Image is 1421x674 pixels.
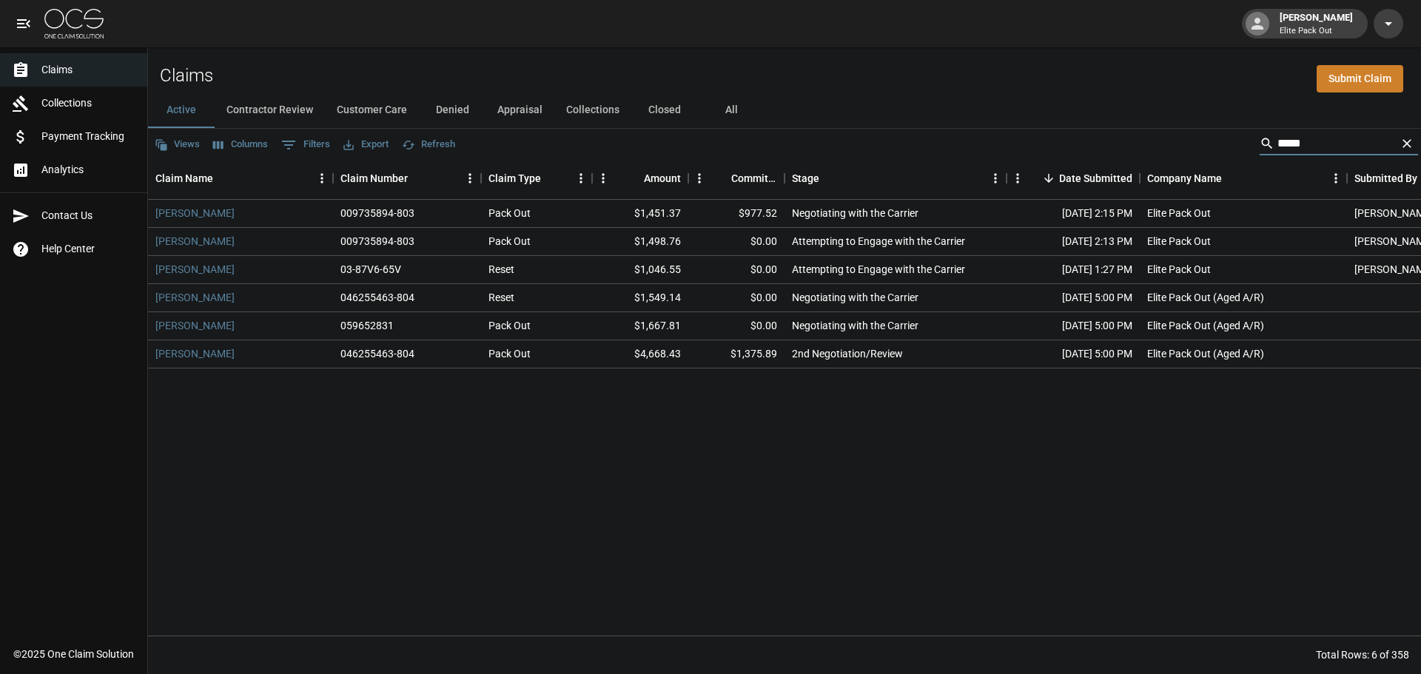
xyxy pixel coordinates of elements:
[488,206,531,220] div: Pack Out
[1059,158,1132,199] div: Date Submitted
[486,92,554,128] button: Appraisal
[698,92,765,128] button: All
[488,346,531,361] div: Pack Out
[592,158,688,199] div: Amount
[592,312,688,340] div: $1,667.81
[1007,340,1140,368] div: [DATE] 5:00 PM
[1274,10,1359,37] div: [PERSON_NAME]
[488,234,531,249] div: Pack Out
[1147,290,1264,305] div: Elite Pack Out (Aged A/R)
[592,284,688,312] div: $1,549.14
[792,262,965,277] div: Attempting to Engage with the Carrier
[340,262,401,277] div: 03-87V6-65V
[541,168,562,189] button: Sort
[1280,25,1353,38] p: Elite Pack Out
[1325,167,1347,189] button: Menu
[688,256,785,284] div: $0.00
[215,92,325,128] button: Contractor Review
[325,92,419,128] button: Customer Care
[481,158,592,199] div: Claim Type
[1007,284,1140,312] div: [DATE] 5:00 PM
[9,9,38,38] button: open drawer
[592,200,688,228] div: $1,451.37
[1396,132,1418,155] button: Clear
[1140,158,1347,199] div: Company Name
[340,346,414,361] div: 046255463-804
[710,168,731,189] button: Sort
[1316,647,1409,662] div: Total Rows: 6 of 358
[488,290,514,305] div: Reset
[278,133,334,157] button: Show filters
[1354,158,1417,199] div: Submitted By
[688,284,785,312] div: $0.00
[155,234,235,249] a: [PERSON_NAME]
[419,92,486,128] button: Denied
[155,206,235,220] a: [PERSON_NAME]
[623,168,644,189] button: Sort
[340,206,414,220] div: 009735894-803
[151,133,204,156] button: Views
[792,234,965,249] div: Attempting to Engage with the Carrier
[340,318,394,333] div: 059652831
[688,167,710,189] button: Menu
[1007,312,1140,340] div: [DATE] 5:00 PM
[41,129,135,144] span: Payment Tracking
[1317,65,1403,92] a: Submit Claim
[209,133,272,156] button: Select columns
[688,158,785,199] div: Committed Amount
[340,234,414,249] div: 009735894-803
[688,228,785,256] div: $0.00
[570,167,592,189] button: Menu
[1007,158,1140,199] div: Date Submitted
[1007,228,1140,256] div: [DATE] 2:13 PM
[488,158,541,199] div: Claim Type
[785,158,1007,199] div: Stage
[155,158,213,199] div: Claim Name
[13,647,134,661] div: © 2025 One Claim Solution
[1007,167,1029,189] button: Menu
[148,92,215,128] button: Active
[592,340,688,368] div: $4,668.43
[792,158,819,199] div: Stage
[1147,262,1211,277] div: Elite Pack Out
[554,92,631,128] button: Collections
[340,158,408,199] div: Claim Number
[688,340,785,368] div: $1,375.89
[592,167,614,189] button: Menu
[41,162,135,178] span: Analytics
[488,318,531,333] div: Pack Out
[41,241,135,257] span: Help Center
[155,262,235,277] a: [PERSON_NAME]
[311,167,333,189] button: Menu
[792,290,918,305] div: Negotiating with the Carrier
[160,65,213,87] h2: Claims
[155,290,235,305] a: [PERSON_NAME]
[592,256,688,284] div: $1,046.55
[340,290,414,305] div: 046255463-804
[1147,346,1264,361] div: Elite Pack Out (Aged A/R)
[592,228,688,256] div: $1,498.76
[398,133,459,156] button: Refresh
[1007,256,1140,284] div: [DATE] 1:27 PM
[1260,132,1418,158] div: Search
[1147,158,1222,199] div: Company Name
[340,133,392,156] button: Export
[1147,234,1211,249] div: Elite Pack Out
[792,206,918,220] div: Negotiating with the Carrier
[44,9,104,38] img: ocs-logo-white-transparent.png
[984,167,1007,189] button: Menu
[333,158,481,199] div: Claim Number
[459,167,481,189] button: Menu
[792,318,918,333] div: Negotiating with the Carrier
[688,312,785,340] div: $0.00
[41,208,135,223] span: Contact Us
[408,168,429,189] button: Sort
[1007,200,1140,228] div: [DATE] 2:15 PM
[1147,318,1264,333] div: Elite Pack Out (Aged A/R)
[213,168,234,189] button: Sort
[819,168,840,189] button: Sort
[41,95,135,111] span: Collections
[1147,206,1211,220] div: Elite Pack Out
[1222,168,1243,189] button: Sort
[148,158,333,199] div: Claim Name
